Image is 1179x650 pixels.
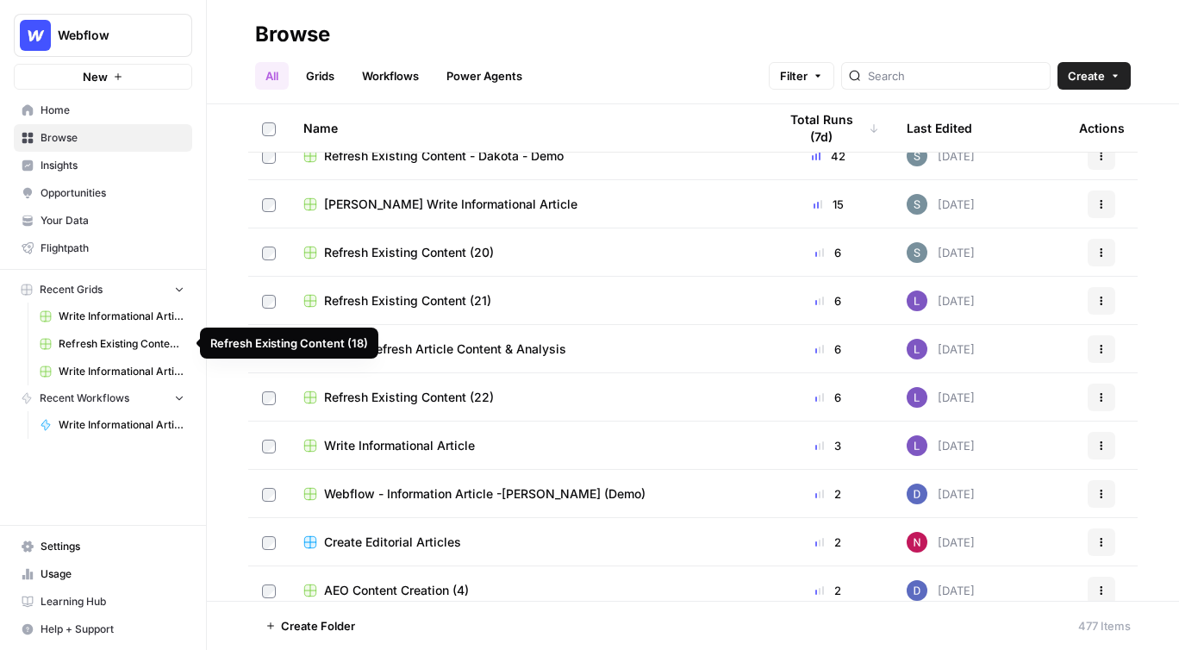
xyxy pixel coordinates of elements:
[32,358,192,385] a: Write Informational Article (9)
[780,67,808,84] span: Filter
[777,485,879,503] div: 2
[324,534,461,551] span: Create Editorial Articles
[14,277,192,303] button: Recent Grids
[907,146,927,166] img: w7f6q2jfcebns90hntjxsl93h3td
[324,389,494,406] span: Refresh Existing Content (22)
[303,341,750,358] a: (demo) Refresh Article Content & Analysis
[907,146,975,166] div: [DATE]
[303,485,750,503] a: Webflow - Information Article -[PERSON_NAME] (Demo)
[324,244,494,261] span: Refresh Existing Content (20)
[41,103,184,118] span: Home
[14,616,192,643] button: Help + Support
[14,179,192,207] a: Opportunities
[907,532,975,553] div: [DATE]
[14,560,192,588] a: Usage
[14,152,192,179] a: Insights
[14,207,192,234] a: Your Data
[907,291,927,311] img: rn7sh892ioif0lo51687sih9ndqw
[255,612,365,640] button: Create Folder
[1068,67,1105,84] span: Create
[324,437,475,454] span: Write Informational Article
[14,588,192,616] a: Learning Hub
[14,64,192,90] button: New
[32,411,192,439] a: Write Informational Article Body
[907,339,927,359] img: rn7sh892ioif0lo51687sih9ndqw
[14,14,192,57] button: Workspace: Webflow
[777,582,879,599] div: 2
[907,435,927,456] img: rn7sh892ioif0lo51687sih9ndqw
[324,147,564,165] span: Refresh Existing Content - Dakota - Demo
[907,387,975,408] div: [DATE]
[40,282,103,297] span: Recent Grids
[41,594,184,609] span: Learning Hub
[907,194,927,215] img: w7f6q2jfcebns90hntjxsl93h3td
[41,241,184,256] span: Flightpath
[255,21,330,48] div: Browse
[907,532,927,553] img: 809rsgs8fojgkhnibtwc28oh1nli
[14,97,192,124] a: Home
[907,484,927,504] img: oynt3kinlmekmaa1z2gxuuo0y08d
[352,62,429,90] a: Workflows
[324,196,577,213] span: [PERSON_NAME] Write Informational Article
[59,336,184,352] span: Refresh Existing Content (18)
[907,194,975,215] div: [DATE]
[777,389,879,406] div: 6
[40,391,129,406] span: Recent Workflows
[303,292,750,309] a: Refresh Existing Content (21)
[32,330,192,358] a: Refresh Existing Content (18)
[324,292,491,309] span: Refresh Existing Content (21)
[303,437,750,454] a: Write Informational Article
[777,196,879,213] div: 15
[777,534,879,551] div: 2
[303,244,750,261] a: Refresh Existing Content (20)
[907,291,975,311] div: [DATE]
[777,104,879,152] div: Total Runs (7d)
[41,213,184,228] span: Your Data
[32,303,192,330] a: Write Informational Article
[296,62,345,90] a: Grids
[14,533,192,560] a: Settings
[281,617,355,634] span: Create Folder
[907,580,927,601] img: oynt3kinlmekmaa1z2gxuuo0y08d
[303,389,750,406] a: Refresh Existing Content (22)
[777,244,879,261] div: 6
[14,385,192,411] button: Recent Workflows
[255,62,289,90] a: All
[303,582,750,599] a: AEO Content Creation (4)
[907,242,927,263] img: w7f6q2jfcebns90hntjxsl93h3td
[14,234,192,262] a: Flightpath
[324,582,469,599] span: AEO Content Creation (4)
[83,68,108,85] span: New
[41,130,184,146] span: Browse
[41,566,184,582] span: Usage
[907,435,975,456] div: [DATE]
[868,67,1043,84] input: Search
[769,62,834,90] button: Filter
[777,147,879,165] div: 42
[324,341,566,358] span: (demo) Refresh Article Content & Analysis
[303,534,750,551] a: Create Editorial Articles
[907,387,927,408] img: rn7sh892ioif0lo51687sih9ndqw
[1078,617,1131,634] div: 477 Items
[907,242,975,263] div: [DATE]
[14,124,192,152] a: Browse
[20,20,51,51] img: Webflow Logo
[59,417,184,433] span: Write Informational Article Body
[907,484,975,504] div: [DATE]
[41,158,184,173] span: Insights
[436,62,533,90] a: Power Agents
[303,104,750,152] div: Name
[303,196,750,213] a: [PERSON_NAME] Write Informational Article
[777,292,879,309] div: 6
[324,485,646,503] span: Webflow - Information Article -[PERSON_NAME] (Demo)
[58,27,162,44] span: Webflow
[907,580,975,601] div: [DATE]
[303,147,750,165] a: Refresh Existing Content - Dakota - Demo
[1057,62,1131,90] button: Create
[907,104,972,152] div: Last Edited
[777,341,879,358] div: 6
[41,539,184,554] span: Settings
[59,309,184,324] span: Write Informational Article
[41,185,184,201] span: Opportunities
[41,622,184,637] span: Help + Support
